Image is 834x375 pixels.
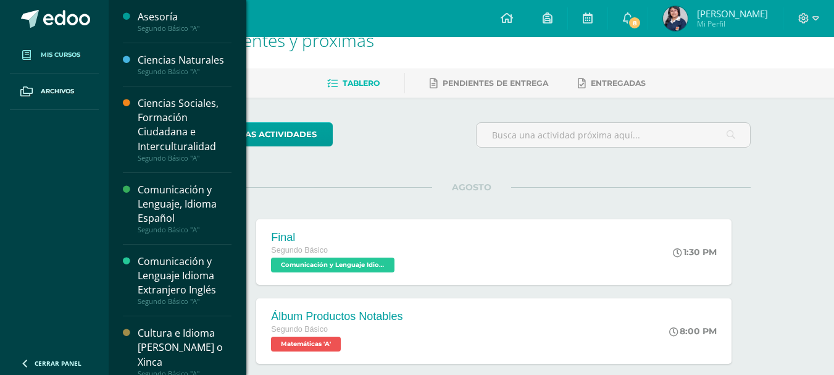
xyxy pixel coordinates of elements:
[35,359,81,368] span: Cerrar panel
[271,325,328,334] span: Segundo Básico
[138,255,231,306] a: Comunicación y Lenguaje Idioma Extranjero InglésSegundo Básico "A"
[138,154,231,162] div: Segundo Básico "A"
[192,122,333,146] a: todas las Actividades
[271,246,328,255] span: Segundo Básico
[138,297,231,306] div: Segundo Básico "A"
[138,96,231,153] div: Ciencias Sociales, Formación Ciudadana e Interculturalidad
[138,96,231,162] a: Ciencias Sociales, Formación Ciudadana e InterculturalidadSegundo Básico "A"
[138,255,231,297] div: Comunicación y Lenguaje Idioma Extranjero Inglés
[138,53,231,76] a: Ciencias NaturalesSegundo Básico "A"
[271,310,402,323] div: Álbum Productos Notables
[271,337,341,352] span: Matemáticas 'A'
[271,231,398,244] div: Final
[138,183,231,234] a: Comunicación y Lenguaje, Idioma EspañolSegundo Básico "A"
[123,28,374,52] span: Actividades recientes y próximas
[327,74,380,93] a: Tablero
[697,19,768,29] span: Mi Perfil
[41,86,74,96] span: Archivos
[138,326,231,369] div: Cultura e Idioma [PERSON_NAME] o Xinca
[10,37,99,74] a: Mis cursos
[138,183,231,225] div: Comunicación y Lenguaje, Idioma Español
[669,326,717,337] div: 8:00 PM
[673,246,717,258] div: 1:30 PM
[443,78,548,88] span: Pendientes de entrega
[138,10,231,33] a: AsesoríaSegundo Básico "A"
[697,7,768,20] span: [PERSON_NAME]
[432,182,511,193] span: AGOSTO
[343,78,380,88] span: Tablero
[41,50,80,60] span: Mis cursos
[138,53,231,67] div: Ciencias Naturales
[430,74,548,93] a: Pendientes de entrega
[138,10,231,24] div: Asesoría
[591,78,646,88] span: Entregadas
[10,74,99,110] a: Archivos
[628,16,641,30] span: 8
[663,6,688,31] img: e38f1a92accfb43aa9f7a16f3bb13c00.png
[138,24,231,33] div: Segundo Básico "A"
[477,123,750,147] input: Busca una actividad próxima aquí...
[578,74,646,93] a: Entregadas
[138,225,231,234] div: Segundo Básico "A"
[271,258,394,272] span: Comunicación y Lenguaje Idioma Extranjero Inglés 'A'
[138,67,231,76] div: Segundo Básico "A"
